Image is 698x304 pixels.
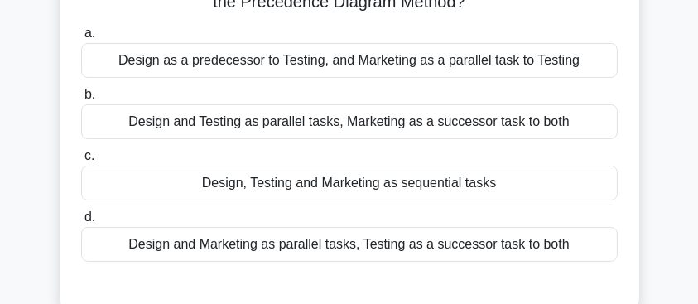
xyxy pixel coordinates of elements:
div: Design and Marketing as parallel tasks, Testing as a successor task to both [81,227,618,262]
div: Design and Testing as parallel tasks, Marketing as a successor task to both [81,104,618,139]
span: b. [84,87,95,101]
span: a. [84,26,95,40]
div: Design as a predecessor to Testing, and Marketing as a parallel task to Testing [81,43,618,78]
div: Design, Testing and Marketing as sequential tasks [81,166,618,200]
span: d. [84,210,95,224]
span: c. [84,148,94,162]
